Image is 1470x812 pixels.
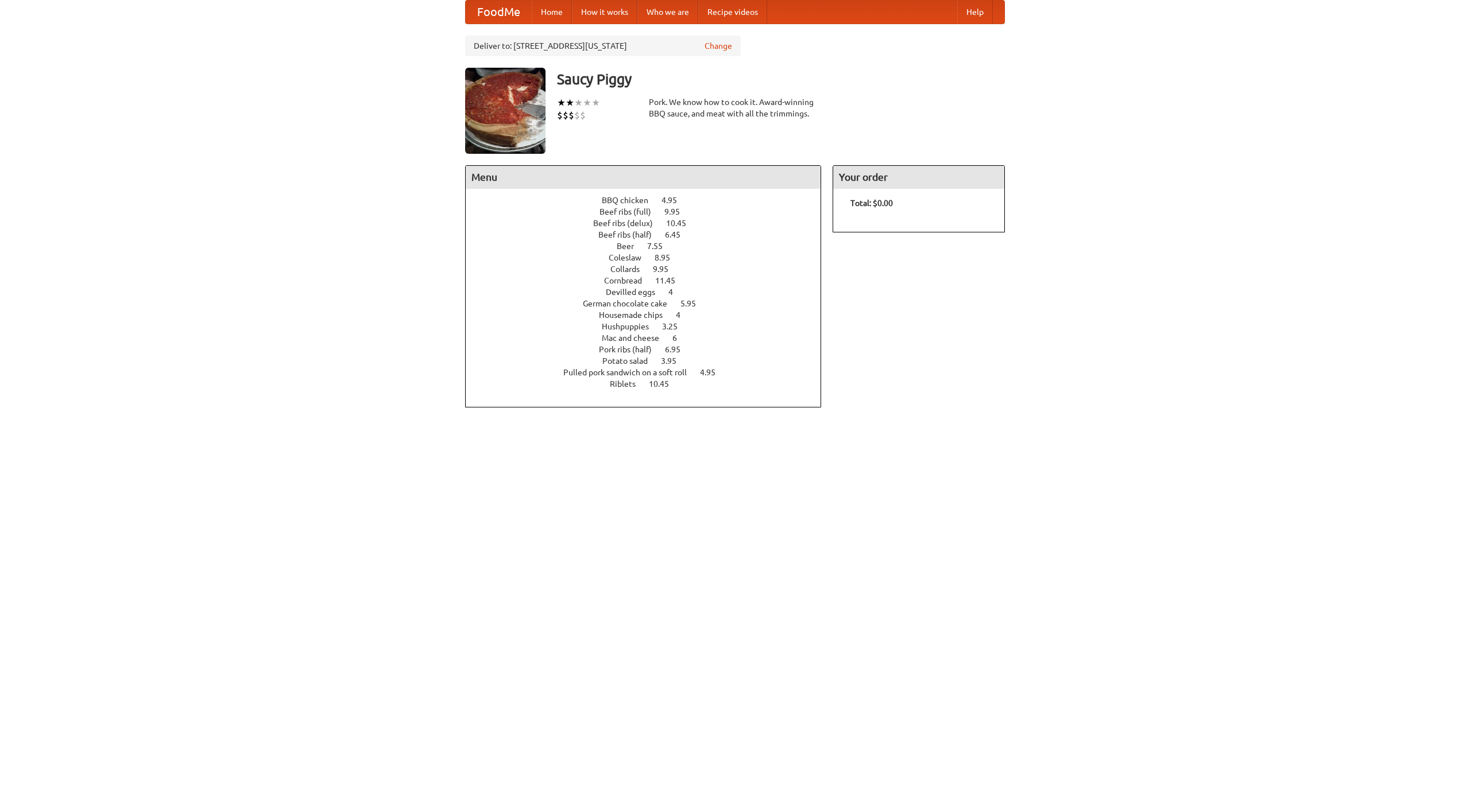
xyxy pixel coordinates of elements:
span: Potato salad [602,356,659,366]
a: Coleslaw 8.95 [609,253,691,262]
li: $ [580,109,586,122]
span: Riblets [610,379,647,388]
span: 7.55 [647,242,674,251]
a: Recipe videos [698,1,767,24]
li: $ [574,109,580,122]
li: ★ [566,96,574,109]
a: Housemade chips 4 [599,310,702,320]
li: ★ [557,96,566,109]
a: Cornbread 11.45 [604,276,697,285]
span: 10.45 [666,219,698,228]
span: 3.25 [662,322,689,331]
a: Home [532,1,572,24]
span: Mac and cheese [602,333,671,343]
span: Beef ribs (half) [598,230,663,239]
span: Pork ribs (half) [599,345,663,354]
span: Housemade chips [599,310,674,320]
span: 6.45 [665,230,692,239]
span: 9.95 [664,207,691,216]
a: Beef ribs (delux) 10.45 [593,219,707,228]
a: Hushpuppies 3.25 [602,322,699,331]
a: Help [957,1,993,24]
a: Beef ribs (full) 9.95 [599,207,701,216]
div: Deliver to: [STREET_ADDRESS][US_STATE] [465,36,741,56]
li: $ [568,109,574,122]
span: 6 [672,333,688,343]
a: Potato salad 3.95 [602,356,698,366]
div: Pork. We know how to cook it. Award-winning BBQ sauce, and meat with all the trimmings. [649,96,821,119]
h4: Menu [466,166,821,189]
span: BBQ chicken [602,196,660,205]
a: Who we are [637,1,698,24]
li: $ [557,109,563,122]
span: 6.95 [665,345,692,354]
span: Beer [617,242,645,251]
span: Beef ribs (full) [599,207,663,216]
span: Pulled pork sandwich on a soft roll [563,368,698,377]
a: Riblets 10.45 [610,379,690,388]
span: Coleslaw [609,253,653,262]
span: 4.95 [661,196,688,205]
a: Pulled pork sandwich on a soft roll 4.95 [563,368,737,377]
a: How it works [572,1,637,24]
span: 9.95 [653,265,680,274]
span: Hushpuppies [602,322,660,331]
span: 4 [668,287,684,297]
span: German chocolate cake [583,299,679,308]
span: 11.45 [655,276,687,285]
li: ★ [583,96,591,109]
a: German chocolate cake 5.95 [583,299,717,308]
li: $ [563,109,568,122]
h4: Your order [833,166,1004,189]
a: Devilled eggs 4 [606,287,694,297]
a: Pork ribs (half) 6.95 [599,345,702,354]
span: 3.95 [661,356,688,366]
a: BBQ chicken 4.95 [602,196,698,205]
a: Collards 9.95 [610,265,690,274]
a: Beef ribs (half) 6.45 [598,230,702,239]
span: 5.95 [680,299,707,308]
span: Cornbread [604,276,653,285]
span: 8.95 [655,253,682,262]
h3: Saucy Piggy [557,68,1005,91]
li: ★ [574,96,583,109]
span: Beef ribs (delux) [593,219,664,228]
a: Change [705,40,732,52]
span: Collards [610,265,651,274]
span: Devilled eggs [606,287,667,297]
span: 4.95 [700,368,727,377]
a: Beer 7.55 [617,242,684,251]
a: Mac and cheese 6 [602,333,698,343]
li: ★ [591,96,600,109]
span: 10.45 [649,379,680,388]
img: angular.jpg [465,68,546,154]
span: 4 [676,310,692,320]
a: FoodMe [466,1,532,24]
b: Total: $0.00 [850,199,893,208]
